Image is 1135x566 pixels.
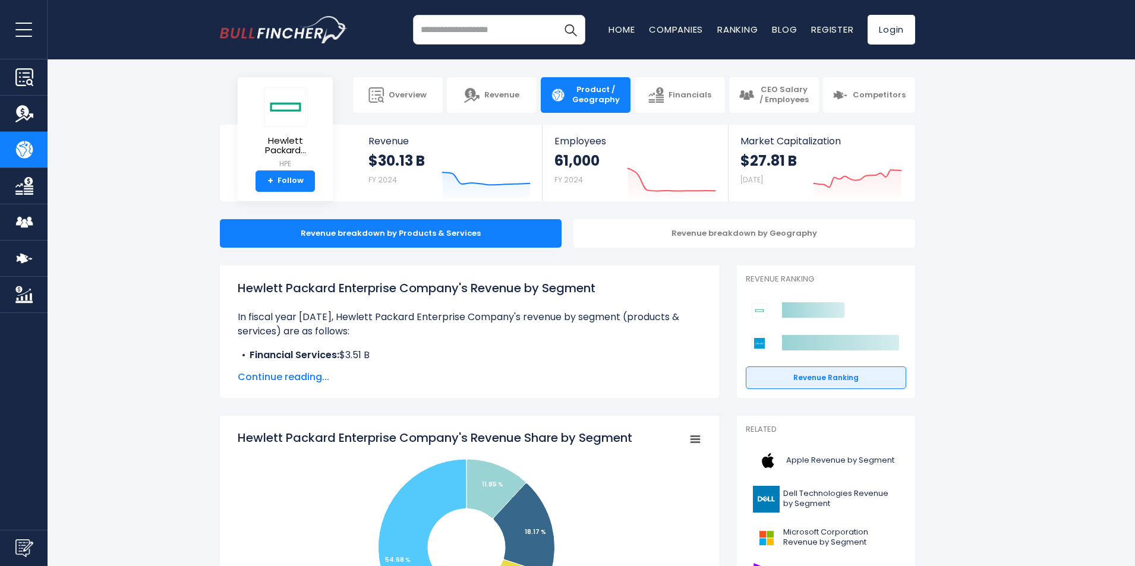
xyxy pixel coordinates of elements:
a: Revenue Ranking [746,366,906,389]
tspan: 18.17 % [525,527,546,536]
small: FY 2024 [368,175,397,185]
p: Revenue Ranking [746,274,906,284]
span: Overview [389,90,427,100]
span: Dell Technologies Revenue by Segment [783,489,899,509]
a: Hewlett Packard... HPE [247,87,324,170]
a: Companies [649,23,703,36]
a: Dell Technologies Revenue by Segment [746,483,906,516]
tspan: 54.68 % [385,555,411,564]
span: Microsoft Corporation Revenue by Segment [783,527,899,548]
strong: + [267,176,273,186]
li: $3.51 B [238,348,701,362]
span: Apple Revenue by Segment [786,456,894,466]
div: Revenue breakdown by Products & Services [220,219,562,248]
span: Product / Geography [570,85,621,105]
p: In fiscal year [DATE], Hewlett Packard Enterprise Company's revenue by segment (products & servic... [238,310,701,339]
img: MSFT logo [753,524,780,551]
img: bullfincher logo [220,16,348,43]
a: +Follow [256,170,315,192]
a: Ranking [717,23,758,36]
a: Login [868,15,915,45]
a: Apple Revenue by Segment [746,444,906,477]
tspan: Hewlett Packard Enterprise Company's Revenue Share by Segment [238,429,632,446]
img: DELL logo [753,486,780,513]
a: Home [609,23,635,36]
a: Overview [353,77,443,113]
h1: Hewlett Packard Enterprise Company's Revenue by Segment [238,279,701,297]
a: Revenue [447,77,537,113]
span: Competitors [853,90,906,100]
strong: 61,000 [554,151,600,170]
span: Employees [554,135,715,147]
a: Go to homepage [220,16,348,43]
span: Market Capitalization [740,135,902,147]
span: Hewlett Packard... [247,136,323,156]
p: Related [746,425,906,435]
small: HPE [247,159,323,169]
strong: $27.81 B [740,151,797,170]
span: CEO Salary / Employees [759,85,809,105]
img: AAPL logo [753,447,783,474]
button: Search [556,15,585,45]
a: Register [811,23,853,36]
tspan: 11.85 % [482,480,503,489]
a: Microsoft Corporation Revenue by Segment [746,521,906,554]
img: Cisco Systems competitors logo [752,336,767,351]
a: Financials [635,77,724,113]
b: Financial Services: [250,348,339,362]
a: Employees 61,000 FY 2024 [543,125,727,201]
a: Blog [772,23,797,36]
small: FY 2024 [554,175,583,185]
span: Revenue [368,135,531,147]
strong: $30.13 B [368,151,425,170]
div: Revenue breakdown by Geography [573,219,915,248]
span: Financials [669,90,711,100]
img: Hewlett Packard Enterprise Company competitors logo [752,303,767,318]
a: CEO Salary / Employees [729,77,819,113]
a: Revenue $30.13 B FY 2024 [357,125,543,201]
span: Revenue [484,90,519,100]
a: Product / Geography [541,77,630,113]
span: Continue reading... [238,370,701,384]
a: Competitors [823,77,915,113]
small: [DATE] [740,175,763,185]
a: Market Capitalization $27.81 B [DATE] [729,125,914,201]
